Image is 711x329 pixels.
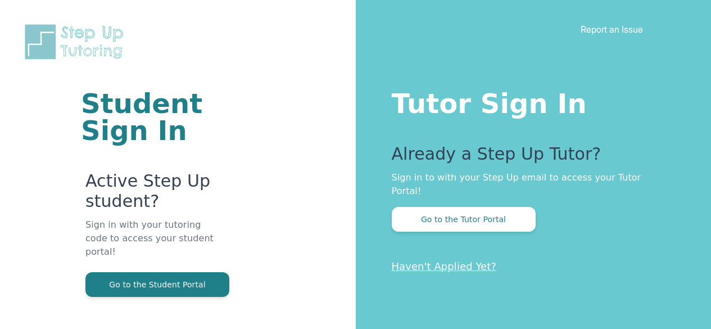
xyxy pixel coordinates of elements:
[85,171,221,218] p: Active Step Up student?
[392,260,497,272] a: Haven't Applied Yet?
[85,279,229,290] a: Go to the Student Portal
[392,85,667,117] h1: Tutor Sign In
[392,171,667,198] p: Sign in to with your Step Up email to access your Tutor Portal!
[81,90,221,144] h1: Student Sign In
[392,214,536,224] a: Go to the Tutor Portal
[85,218,221,272] p: Sign in with your tutoring code to access your student portal!
[392,144,667,171] p: Already a Step Up Tutor?
[22,22,130,61] img: Step Up Tutoring horizontal logo
[581,24,643,35] a: Report an Issue
[85,272,229,297] button: Go to the Student Portal
[392,207,536,232] button: Go to the Tutor Portal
